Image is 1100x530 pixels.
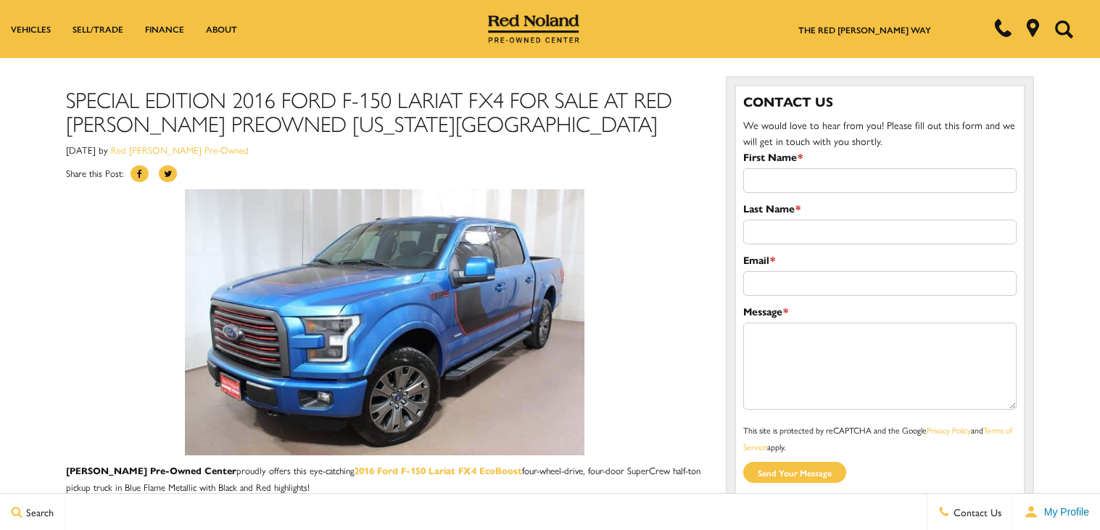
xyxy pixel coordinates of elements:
[488,20,579,34] a: Red Noland Pre-Owned
[743,423,1012,453] a: Terms of Service
[743,462,846,483] input: Send your message
[743,117,1015,148] span: We would love to hear from you! Please fill out this form and we will get in touch with you shortly.
[743,303,788,319] label: Message
[66,463,236,477] strong: [PERSON_NAME] Pre-Owned Center
[354,463,522,477] a: 2016 Ford F-150 Lariat FX4 EcoBoost
[927,423,971,436] a: Privacy Policy
[185,189,584,455] img: Used 2016 Ford F-150 Lariat FX4 Red Noland Used Colorado Springs
[743,423,1012,453] small: This site is protected by reCAPTCHA and the Google and apply.
[743,149,803,165] label: First Name
[743,94,1017,109] h3: Contact Us
[1049,1,1078,57] button: Open the search field
[66,165,704,189] div: Share this Post:
[66,143,96,157] span: [DATE]
[950,505,1001,519] span: Contact Us
[22,505,54,519] span: Search
[111,143,249,157] a: Red [PERSON_NAME] Pre-Owned
[99,143,108,157] span: by
[1013,494,1100,530] button: user-profile-menu
[66,87,704,135] h1: Special Edition 2016 Ford F-150 Lariat FX4 For Sale at Red [PERSON_NAME] PreOwned [US_STATE][GEOG...
[798,23,931,36] a: The Red [PERSON_NAME] Way
[488,15,579,44] img: Red Noland Pre-Owned
[66,463,704,494] p: proudly offers this eye-catching four-wheel-drive, four-door SuperCrew half-ton pickup truck in B...
[743,200,801,216] label: Last Name
[1038,506,1089,518] span: My Profile
[743,252,775,268] label: Email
